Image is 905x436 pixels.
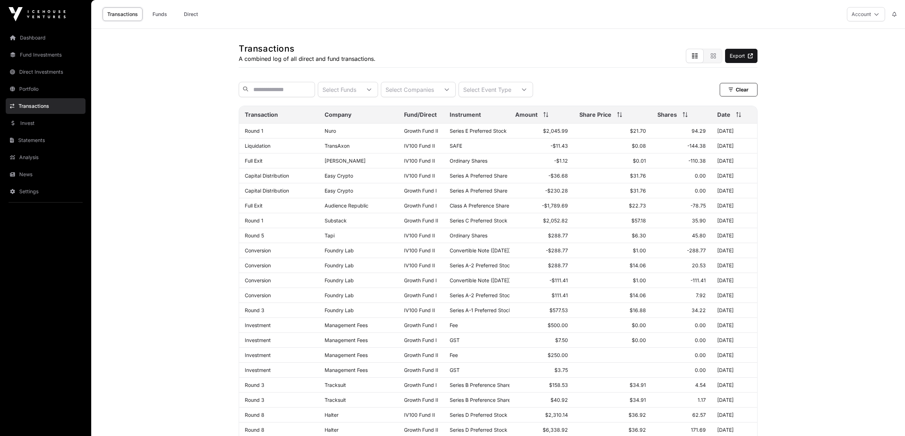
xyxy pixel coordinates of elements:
[515,110,538,119] span: Amount
[510,393,574,408] td: $40.92
[510,258,574,273] td: $288.77
[510,318,574,333] td: $500.00
[404,337,437,343] a: Growth Fund I
[510,168,574,183] td: -$36.68
[318,82,361,97] div: Select Funds
[325,203,368,209] a: Audience Republic
[9,7,66,21] img: Icehouse Ventures Logo
[630,382,646,388] span: $34.91
[404,277,437,283] a: Growth Fund I
[450,247,511,253] span: Convertible Note ([DATE])
[630,188,646,194] span: $31.76
[725,49,757,63] a: Export
[510,183,574,198] td: -$230.28
[698,397,706,403] span: 1.17
[6,98,86,114] a: Transactions
[245,277,271,283] a: Conversion
[325,412,338,418] a: Halter
[325,277,354,283] a: Foundry Lab
[629,412,646,418] span: $36.92
[325,352,393,358] p: Management Fees
[450,188,507,194] span: Series A Preferred Share
[245,352,271,358] a: Investment
[510,243,574,258] td: -$288.77
[510,138,574,153] td: -$11.43
[691,277,706,283] span: -111.41
[245,367,271,373] a: Investment
[245,203,263,209] a: Full Exit
[404,173,435,179] a: IV100 Fund II
[450,382,513,388] span: Series B Preference Shares
[404,232,435,238] a: IV100 Fund II
[404,322,437,328] a: Growth Fund I
[712,168,757,183] td: [DATE]
[450,217,507,224] span: Series C Preferred Stock
[404,292,437,298] a: Growth Fund I
[245,110,278,119] span: Transaction
[712,273,757,288] td: [DATE]
[325,110,352,119] span: Company
[712,213,757,228] td: [DATE]
[692,412,706,418] span: 62.57
[404,427,438,433] a: Growth Fund II
[692,232,706,238] span: 45.80
[450,277,511,283] span: Convertible Note ([DATE])
[404,110,437,119] span: Fund/Direct
[691,203,706,209] span: -78.75
[239,43,376,54] h1: Transactions
[245,173,289,179] a: Capital Distribution
[245,217,263,224] a: Round 1
[450,173,507,179] span: Series A Preferred Share
[688,158,706,164] span: -110.38
[450,143,462,149] span: SAFE
[450,322,458,328] span: Fee
[245,232,264,238] a: Round 5
[510,124,574,138] td: $2,045.99
[450,337,460,343] span: GST
[450,427,507,433] span: Series D Preferred Stock
[712,333,757,348] td: [DATE]
[631,217,646,224] span: $57.18
[245,412,264,418] a: Round 8
[712,153,757,168] td: [DATE]
[630,262,646,268] span: $14.06
[687,247,706,253] span: -288.77
[325,217,347,224] a: Substack
[404,188,437,194] a: Growth Fund I
[245,262,271,268] a: Conversion
[720,83,757,96] button: Clear
[404,262,435,268] a: IV100 Fund II
[692,262,706,268] span: 20.53
[404,397,438,403] a: Growth Fund II
[325,232,335,238] a: Tapi
[245,307,264,313] a: Round 3
[145,7,174,21] a: Funds
[632,232,646,238] span: $6.30
[245,292,271,298] a: Conversion
[712,348,757,363] td: [DATE]
[632,322,646,328] span: $0.00
[712,288,757,303] td: [DATE]
[245,158,263,164] a: Full Exit
[695,367,706,373] span: 0.00
[633,247,646,253] span: $1.00
[712,243,757,258] td: [DATE]
[325,337,393,343] p: Management Fees
[404,412,435,418] a: IV100 Fund II
[712,378,757,393] td: [DATE]
[712,363,757,378] td: [DATE]
[450,307,512,313] span: Series A-1 Preferred Stock
[404,367,438,373] a: Growth Fund II
[450,232,487,238] span: Ordinary Shares
[847,7,885,21] button: Account
[6,167,86,182] a: News
[695,188,706,194] span: 0.00
[510,198,574,213] td: -$1,789.69
[245,247,271,253] a: Conversion
[712,138,757,153] td: [DATE]
[510,348,574,363] td: $250.00
[633,277,646,283] span: $1.00
[325,382,346,388] a: Tracksuit
[630,292,646,298] span: $14.06
[695,352,706,358] span: 0.00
